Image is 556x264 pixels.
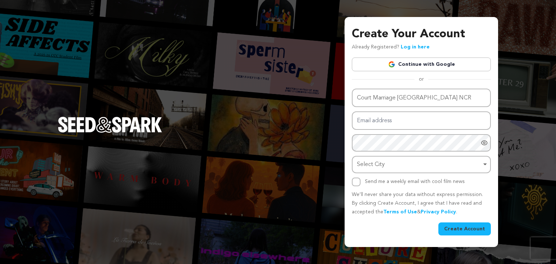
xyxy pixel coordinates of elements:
[352,111,491,130] input: Email address
[352,191,491,216] p: We’ll never share your data without express permission. By clicking Create Account, I agree that ...
[365,179,465,184] label: Send me a weekly email with cool film news
[421,209,456,214] a: Privacy Policy
[357,159,481,170] div: Select City
[388,61,395,68] img: Google logo
[352,43,430,52] p: Already Registered?
[383,209,417,214] a: Terms of Use
[481,139,488,146] a: Show password as plain text. Warning: this will display your password on the screen.
[352,26,491,43] h3: Create Your Account
[438,222,491,235] button: Create Account
[352,58,491,71] a: Continue with Google
[401,44,430,50] a: Log in here
[58,117,162,147] a: Seed&Spark Homepage
[58,117,162,133] img: Seed&Spark Logo
[352,89,491,107] input: Name
[414,76,428,83] span: or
